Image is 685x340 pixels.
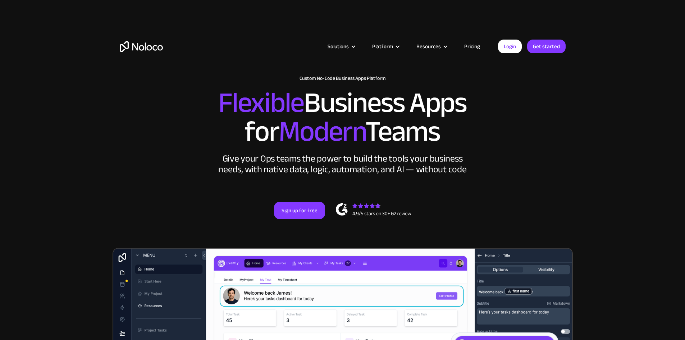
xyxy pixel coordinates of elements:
div: Give your Ops teams the power to build the tools your business needs, with native data, logic, au... [217,153,469,175]
span: Flexible [218,76,304,130]
h2: Business Apps for Teams [120,89,566,146]
div: Resources [416,42,441,51]
div: Platform [363,42,407,51]
a: Get started [527,40,566,53]
a: Pricing [455,42,489,51]
div: Solutions [319,42,363,51]
a: home [120,41,163,52]
a: Sign up for free [274,202,325,219]
div: Resources [407,42,455,51]
div: Solutions [328,42,349,51]
div: Platform [372,42,393,51]
a: Login [498,40,522,53]
span: Modern [279,105,365,158]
